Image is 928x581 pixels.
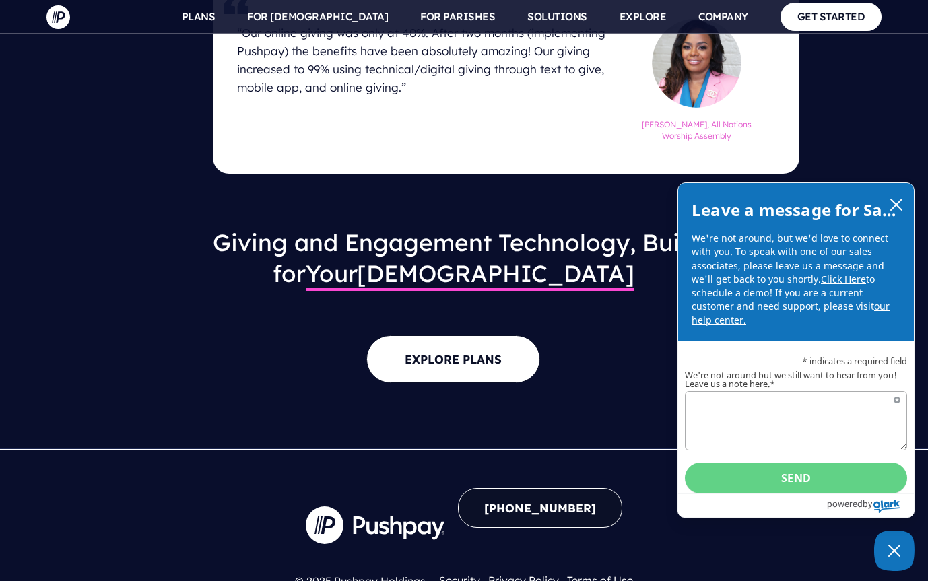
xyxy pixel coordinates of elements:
[863,495,872,512] span: by
[237,18,624,102] h4: “Our online giving was only at 40%. After two months (implementing Pushpay) the benefits have bee...
[306,259,634,291] span: [DEMOGRAPHIC_DATA]
[640,114,753,142] h6: [PERSON_NAME], All Nations Worship Assembly
[692,232,900,327] p: We're not around, but we'd love to connect with you. To speak with one of our sales associates, p...
[886,195,907,213] button: close chatbox
[781,3,882,30] a: GET STARTED
[366,335,540,383] a: EXPLORE PLANS
[827,494,914,517] a: Powered by Olark
[894,397,900,403] span: Required field
[692,300,890,327] a: our help center.
[685,391,907,450] textarea: We're not around but we still want to hear from you! Leave us a note here.
[874,531,915,571] button: Close Chatbox
[685,357,907,366] p: * indicates a required field
[821,273,866,285] a: Click Here
[458,488,622,528] a: [PHONE_NUMBER]
[306,259,357,291] span: Your
[685,371,907,388] label: We're not around but we still want to hear from you! Leave us a note here.*
[692,197,900,224] h2: Leave a message for Sales!
[79,217,828,300] h3: Giving and Engagement Technology, Built for
[685,463,907,493] button: Send
[306,506,444,544] img: Company Logo
[827,495,863,512] span: powered
[677,182,915,518] div: olark chatbox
